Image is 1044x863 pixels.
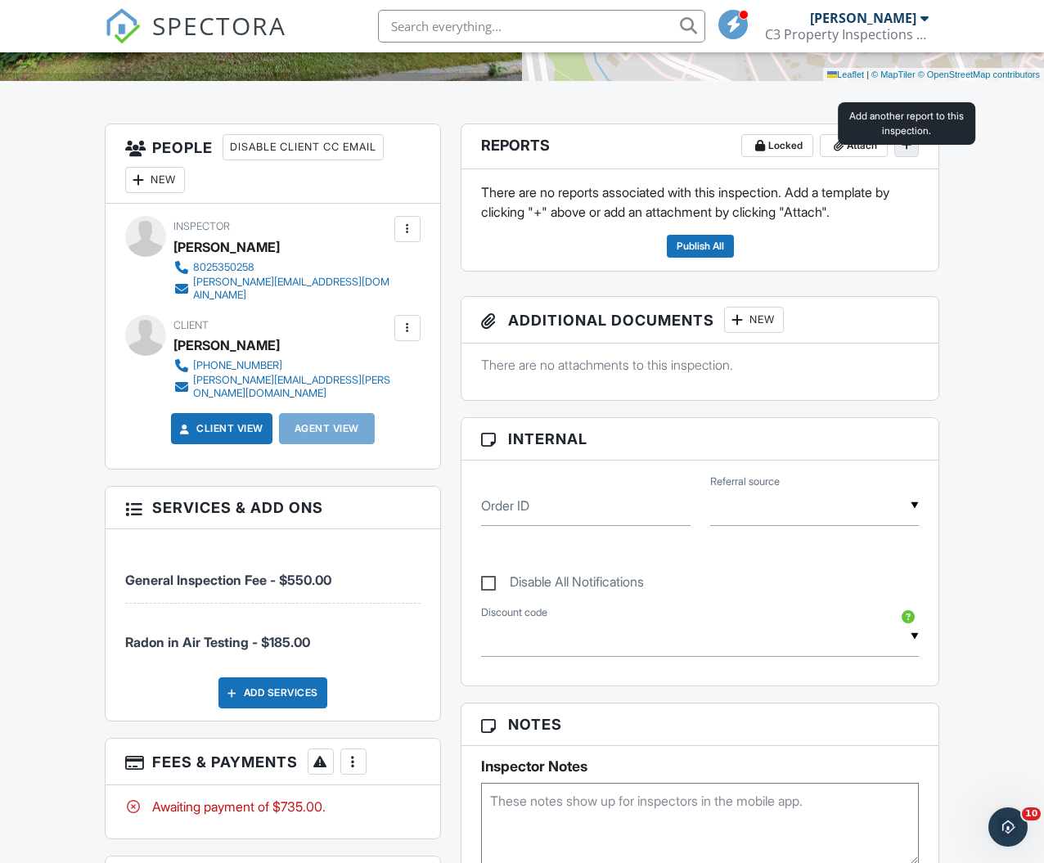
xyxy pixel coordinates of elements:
[810,10,916,26] div: [PERSON_NAME]
[461,418,938,461] h3: Internal
[481,605,547,620] label: Discount code
[173,259,390,276] a: 8025350258
[173,276,390,302] a: [PERSON_NAME][EMAIL_ADDRESS][DOMAIN_NAME]
[827,70,864,79] a: Leaflet
[105,22,286,56] a: SPECTORA
[481,497,529,515] label: Order ID
[173,319,209,331] span: Client
[871,70,916,79] a: © MapTiler
[125,167,185,193] div: New
[193,276,390,302] div: [PERSON_NAME][EMAIL_ADDRESS][DOMAIN_NAME]
[173,357,390,374] a: [PHONE_NUMBER]
[125,798,421,816] div: Awaiting payment of $735.00.
[765,26,929,43] div: C3 Property Inspections Inc.
[481,356,919,374] p: There are no attachments to this inspection.
[481,574,644,595] label: Disable All Notifications
[177,420,263,437] a: Client View
[106,487,440,529] h3: Services & Add ons
[918,70,1040,79] a: © OpenStreetMap contributors
[461,297,938,344] h3: Additional Documents
[105,8,141,44] img: The Best Home Inspection Software - Spectora
[125,604,421,664] li: Manual fee: Radon in Air Testing
[152,8,286,43] span: SPECTORA
[125,572,331,588] span: General Inspection Fee - $550.00
[710,474,780,489] label: Referral source
[193,261,254,274] div: 8025350258
[1022,807,1041,820] span: 10
[173,333,280,357] div: [PERSON_NAME]
[866,70,869,79] span: |
[481,758,919,775] h5: Inspector Notes
[724,307,784,333] div: New
[378,10,705,43] input: Search everything...
[125,542,421,603] li: Manual fee: General Inspection Fee
[193,359,282,372] div: [PHONE_NUMBER]
[106,739,440,785] h3: Fees & Payments
[988,807,1028,847] iframe: Intercom live chat
[223,134,384,160] div: Disable Client CC Email
[173,235,280,259] div: [PERSON_NAME]
[218,677,327,708] div: Add Services
[173,220,230,232] span: Inspector
[173,374,390,400] a: [PERSON_NAME][EMAIL_ADDRESS][PERSON_NAME][DOMAIN_NAME]
[193,374,390,400] div: [PERSON_NAME][EMAIL_ADDRESS][PERSON_NAME][DOMAIN_NAME]
[461,703,938,746] h3: Notes
[125,634,310,650] span: Radon in Air Testing - $185.00
[106,124,440,204] h3: People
